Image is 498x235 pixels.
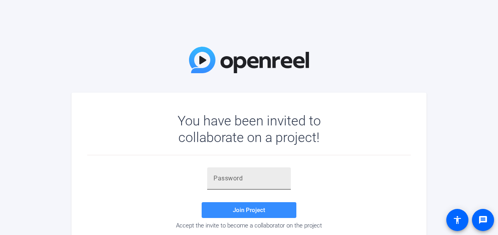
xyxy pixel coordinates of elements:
span: Join Project [233,207,265,214]
mat-icon: message [478,215,488,225]
input: Password [213,174,285,183]
mat-icon: accessibility [453,215,462,225]
button: Join Project [202,202,296,218]
div: Accept the invite to become a collaborator on the project [87,222,411,229]
img: OpenReel Logo [189,47,309,73]
div: You have been invited to collaborate on a project! [155,112,344,146]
